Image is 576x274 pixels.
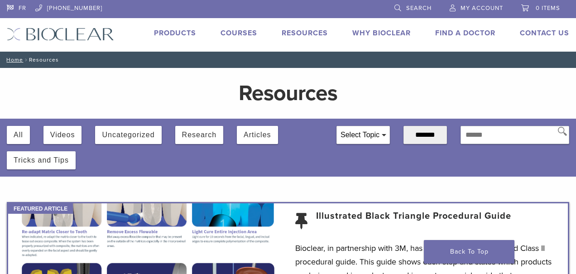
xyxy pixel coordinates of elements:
span: My Account [461,5,503,12]
button: Videos [50,126,75,144]
span: 0 items [536,5,560,12]
a: Courses [221,29,257,38]
a: Products [154,29,196,38]
a: Back To Top [424,240,514,264]
div: Select Topic [337,126,389,144]
span: Search [406,5,432,12]
button: All [14,126,23,144]
a: Contact Us [520,29,569,38]
span: / [23,58,29,62]
a: Illustrated Black Triangle Procedural Guide [316,211,511,232]
a: Why Bioclear [352,29,411,38]
img: Bioclear [7,28,114,41]
a: Home [4,57,23,63]
a: Find A Doctor [435,29,495,38]
a: Resources [282,29,328,38]
button: Tricks and Tips [14,151,69,169]
button: Research [182,126,216,144]
h1: Resources [103,82,473,104]
button: Articles [244,126,271,144]
button: Uncategorized [102,126,154,144]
